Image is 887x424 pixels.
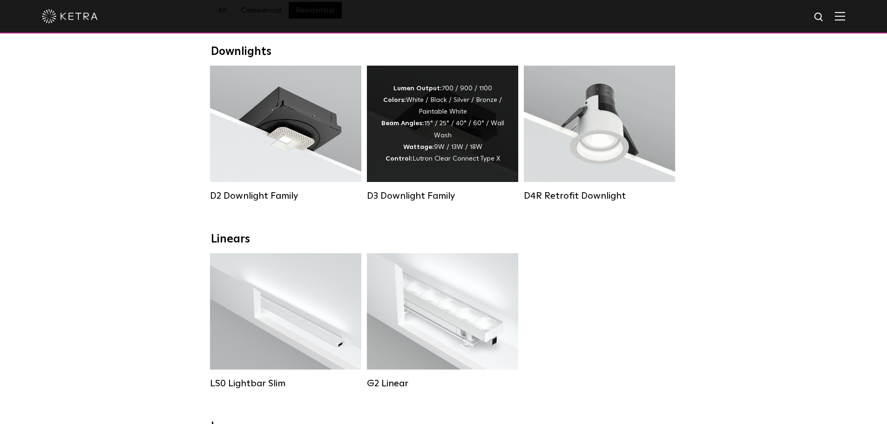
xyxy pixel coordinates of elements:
img: ketra-logo-2019-white [42,9,98,23]
a: D3 Downlight Family Lumen Output:700 / 900 / 1100Colors:White / Black / Silver / Bronze / Paintab... [367,66,518,202]
div: Downlights [211,45,677,59]
div: 700 / 900 / 1100 White / Black / Silver / Bronze / Paintable White 15° / 25° / 40° / 60° / Wall W... [381,83,504,165]
strong: Control: [386,155,413,162]
img: Hamburger%20Nav.svg [835,12,845,20]
div: D2 Downlight Family [210,190,361,202]
div: Linears [211,233,677,246]
strong: Wattage: [403,144,434,150]
a: G2 Linear Lumen Output:400 / 700 / 1000Colors:WhiteBeam Angles:Flood / [GEOGRAPHIC_DATA] / Narrow... [367,253,518,389]
strong: Lumen Output: [393,85,442,92]
div: D4R Retrofit Downlight [524,190,675,202]
div: LS0 Lightbar Slim [210,378,361,389]
a: D4R Retrofit Downlight Lumen Output:800Colors:White / BlackBeam Angles:15° / 25° / 40° / 60°Watta... [524,66,675,202]
span: Lutron Clear Connect Type X [413,155,500,162]
a: D2 Downlight Family Lumen Output:1200Colors:White / Black / Gloss Black / Silver / Bronze / Silve... [210,66,361,202]
div: D3 Downlight Family [367,190,518,202]
div: G2 Linear [367,378,518,389]
strong: Colors: [383,97,406,103]
a: LS0 Lightbar Slim Lumen Output:200 / 350Colors:White / BlackControl:X96 Controller [210,253,361,389]
img: search icon [813,12,825,23]
strong: Beam Angles: [381,120,424,127]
